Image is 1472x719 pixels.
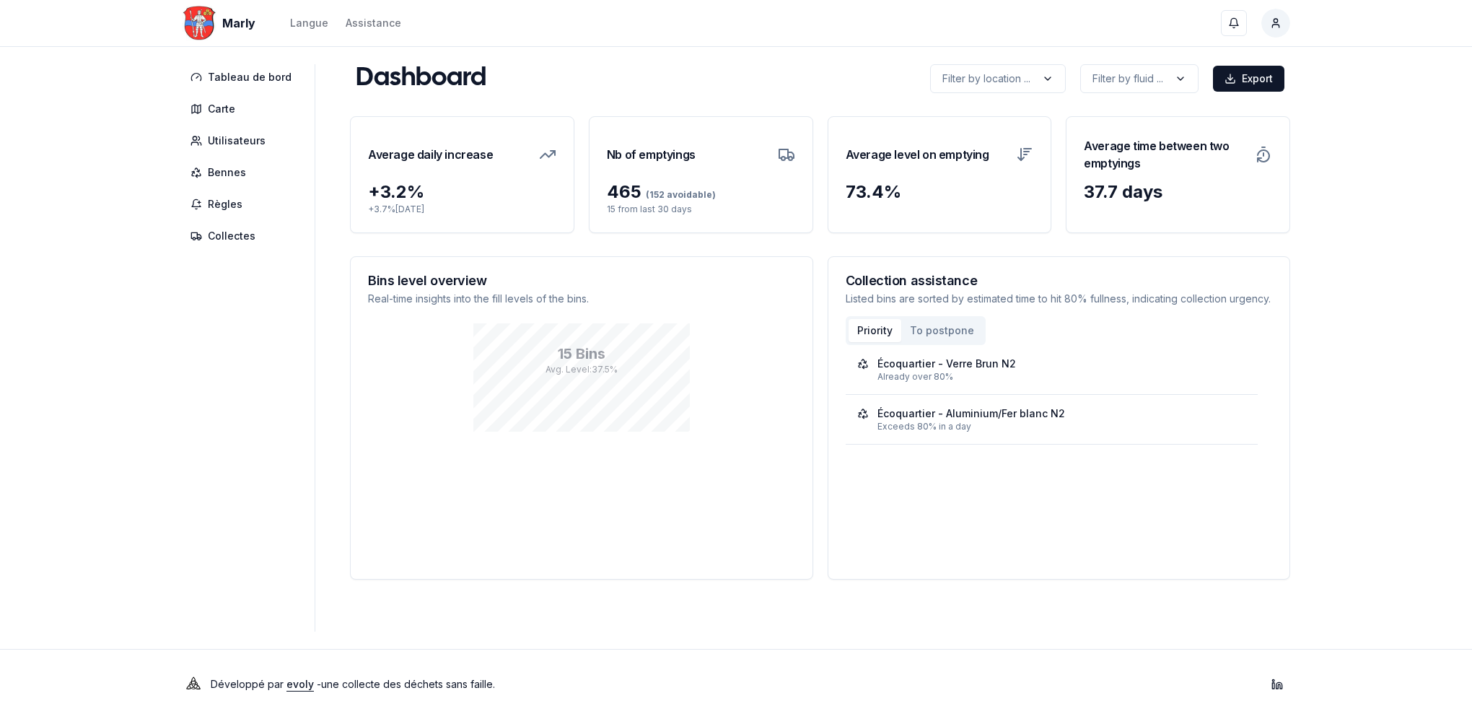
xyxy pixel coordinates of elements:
[942,71,1030,86] p: Filter by location ...
[846,292,1273,306] p: Listed bins are sorted by estimated time to hit 80% fullness, indicating collection urgency.
[368,134,493,175] h3: Average daily increase
[286,678,314,690] a: evoly
[182,14,261,32] a: Marly
[368,204,556,215] p: + 3.7 % [DATE]
[641,189,716,200] span: (152 avoidable)
[368,292,795,306] p: Real-time insights into the fill levels of the bins.
[930,64,1066,93] button: label
[182,64,306,90] a: Tableau de bord
[346,14,401,32] a: Assistance
[877,406,1065,421] div: Écoquartier - Aluminium/Fer blanc N2
[857,406,1247,432] a: Écoquartier - Aluminium/Fer blanc N2Exceeds 80% in a day
[182,96,306,122] a: Carte
[1080,64,1199,93] button: label
[877,371,1247,383] div: Already over 80%
[901,319,983,342] button: To postpone
[368,274,795,287] h3: Bins level overview
[182,673,205,696] img: Evoly Logo
[877,421,1247,432] div: Exceeds 80% in a day
[290,16,328,30] div: Langue
[846,134,989,175] h3: Average level on emptying
[368,180,556,204] div: + 3.2 %
[208,134,266,148] span: Utilisateurs
[857,357,1247,383] a: Écoquartier - Verre Brun N2Already over 80%
[1213,66,1284,92] button: Export
[211,674,495,694] p: Développé par - une collecte des déchets sans faille .
[182,160,306,186] a: Bennes
[208,229,255,243] span: Collectes
[607,204,795,215] p: 15 from last 30 days
[849,319,901,342] button: Priority
[208,70,292,84] span: Tableau de bord
[1084,134,1246,175] h3: Average time between two emptyings
[182,223,306,249] a: Collectes
[356,64,486,93] h1: Dashboard
[877,357,1016,371] div: Écoquartier - Verre Brun N2
[1092,71,1163,86] p: Filter by fluid ...
[208,197,242,212] span: Règles
[607,134,696,175] h3: Nb of emptyings
[290,14,328,32] button: Langue
[182,6,216,40] img: Marly Logo
[182,128,306,154] a: Utilisateurs
[846,180,1034,204] div: 73.4 %
[208,102,235,116] span: Carte
[222,14,255,32] span: Marly
[607,180,795,204] div: 465
[1084,180,1272,204] div: 37.7 days
[846,274,1273,287] h3: Collection assistance
[208,165,246,180] span: Bennes
[182,191,306,217] a: Règles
